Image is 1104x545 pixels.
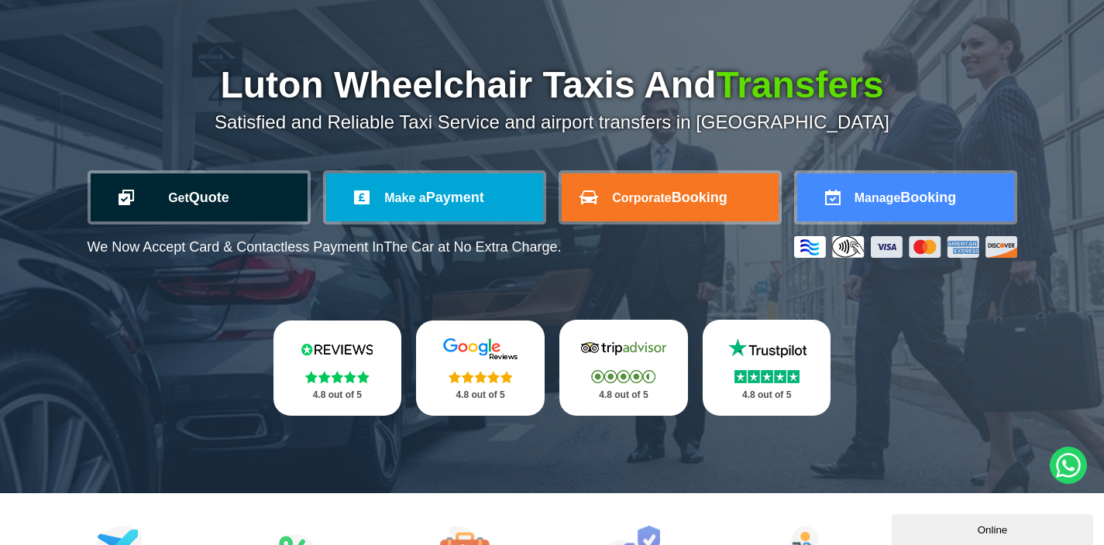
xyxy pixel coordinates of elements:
[734,370,800,383] img: Stars
[892,511,1096,545] iframe: chat widget
[703,320,831,416] a: Trustpilot Stars 4.8 out of 5
[559,320,688,416] a: Tripadvisor Stars 4.8 out of 5
[433,386,528,405] p: 4.8 out of 5
[449,371,513,383] img: Stars
[855,191,901,204] span: Manage
[720,386,814,405] p: 4.8 out of 5
[383,239,561,255] span: The Car at No Extra Charge.
[91,173,308,221] a: GetQuote
[591,370,655,383] img: Stars
[88,239,562,255] p: We Now Accept Card & Contactless Payment In
[305,371,370,383] img: Stars
[326,173,543,221] a: Make aPayment
[168,191,189,204] span: Get
[291,386,385,405] p: 4.8 out of 5
[797,173,1014,221] a: ManageBooking
[291,338,383,361] img: Reviews.io
[612,191,671,204] span: Corporate
[794,236,1017,258] img: Credit And Debit Cards
[576,386,671,405] p: 4.8 out of 5
[721,337,813,360] img: Trustpilot
[716,64,883,105] span: Transfers
[434,338,527,361] img: Google
[88,67,1017,104] h1: Luton Wheelchair Taxis And
[273,320,402,416] a: Reviews.io Stars 4.8 out of 5
[416,320,545,416] a: Google Stars 4.8 out of 5
[88,111,1017,133] p: Satisfied and Reliable Taxi Service and airport transfers in [GEOGRAPHIC_DATA]
[577,337,670,360] img: Tripadvisor
[384,191,425,204] span: Make a
[562,173,779,221] a: CorporateBooking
